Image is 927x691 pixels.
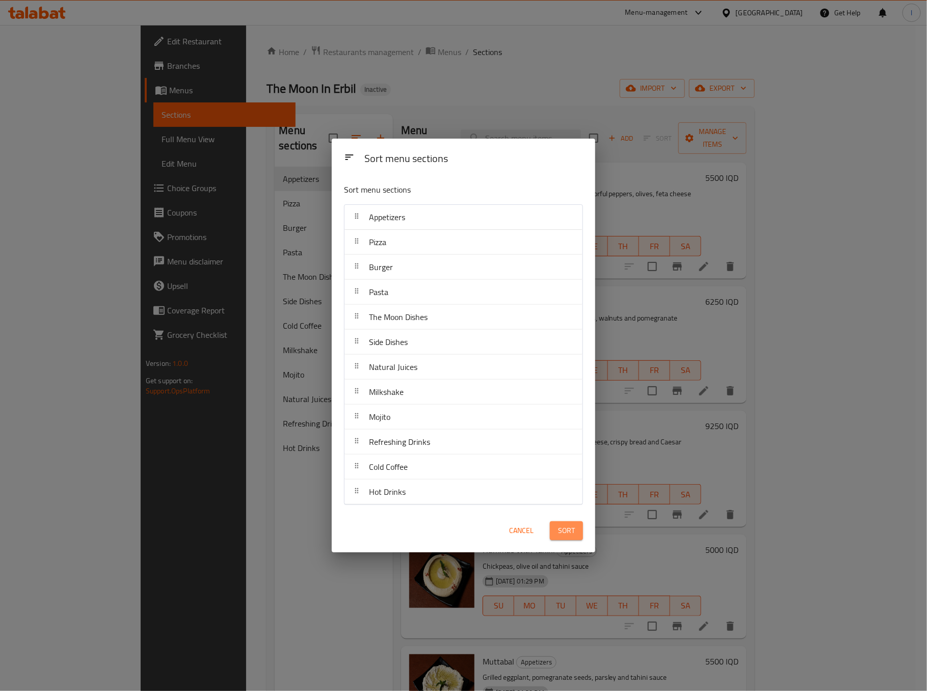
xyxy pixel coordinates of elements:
span: Sort [558,524,575,537]
span: Mojito [369,409,390,424]
div: Mojito [345,405,582,430]
div: Burger [345,255,582,280]
span: Pizza [369,234,386,250]
button: Sort [550,521,583,540]
span: Milkshake [369,384,404,400]
div: The Moon Dishes [345,305,582,330]
p: Sort menu sections [344,183,534,196]
button: Cancel [505,521,538,540]
div: Appetizers [345,205,582,230]
span: Side Dishes [369,334,408,350]
span: The Moon Dishes [369,309,428,325]
div: Natural Juices [345,355,582,380]
span: Cancel [509,524,534,537]
span: Hot Drinks [369,484,406,499]
div: Refreshing Drinks [345,430,582,455]
span: Pasta [369,284,388,300]
span: Appetizers [369,209,405,225]
div: Sort menu sections [360,148,587,171]
span: Natural Juices [369,359,417,375]
span: Burger [369,259,393,275]
div: Pizza [345,230,582,255]
div: Hot Drinks [345,480,582,504]
span: Cold Coffee [369,459,408,474]
div: Milkshake [345,380,582,405]
div: Side Dishes [345,330,582,355]
div: Pasta [345,280,582,305]
div: Cold Coffee [345,455,582,480]
span: Refreshing Drinks [369,434,430,449]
